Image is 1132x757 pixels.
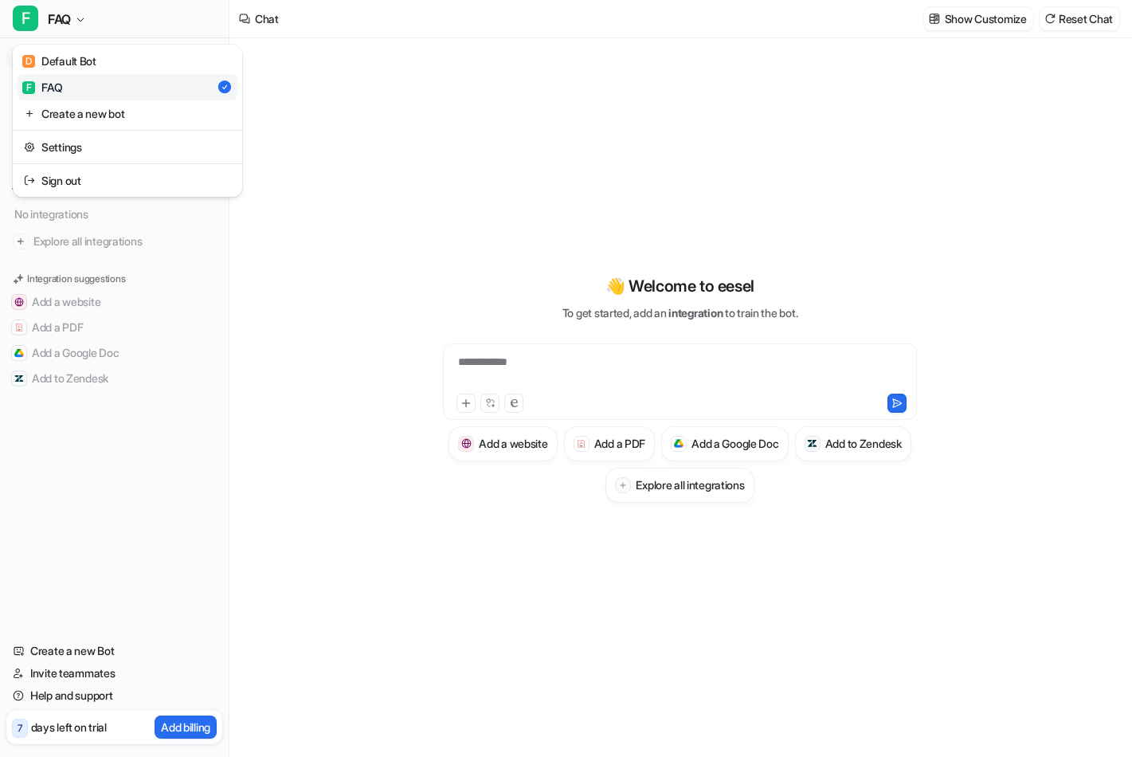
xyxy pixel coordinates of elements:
[13,6,38,31] span: F
[18,100,237,127] a: Create a new bot
[18,167,237,194] a: Sign out
[24,172,35,189] img: reset
[13,45,242,197] div: FFAQ
[22,79,63,96] div: FAQ
[22,53,96,69] div: Default Bot
[22,81,35,94] span: F
[48,8,71,30] span: FAQ
[22,55,35,68] span: D
[24,105,35,122] img: reset
[18,134,237,160] a: Settings
[24,139,35,155] img: reset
